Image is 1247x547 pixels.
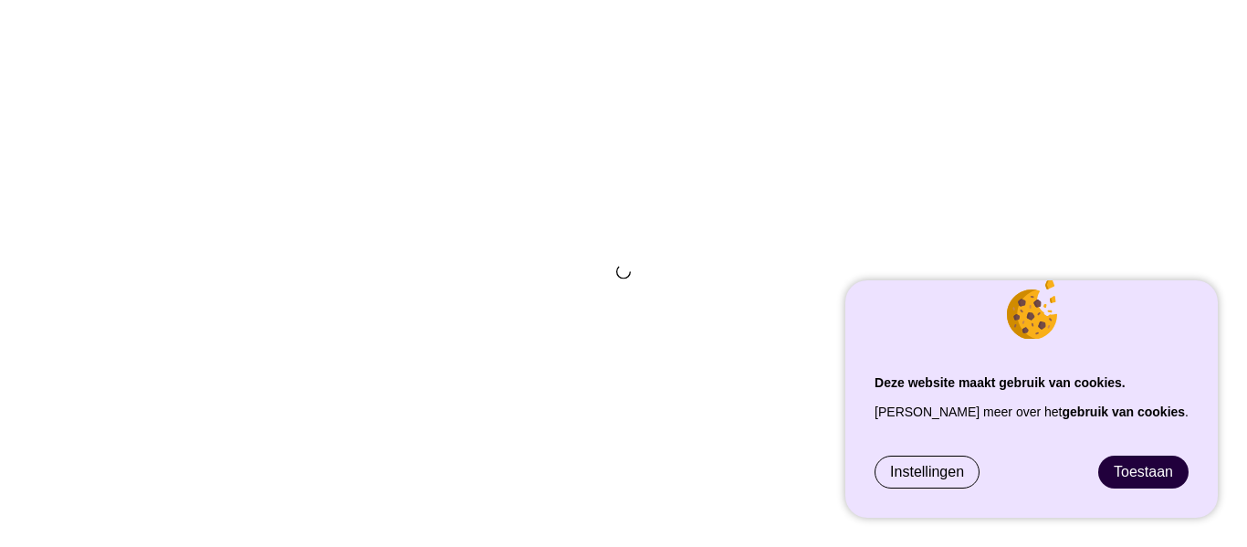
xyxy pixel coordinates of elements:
a: Instellingen [875,457,979,488]
a: gebruik van cookies [1063,405,1186,419]
span: Instellingen [890,464,964,480]
p: [PERSON_NAME] meer over het . [875,397,1189,426]
a: Toestaan [1099,457,1188,488]
strong: Deze website maakt gebruik van cookies. [875,375,1126,390]
span: Toestaan [1114,464,1173,479]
